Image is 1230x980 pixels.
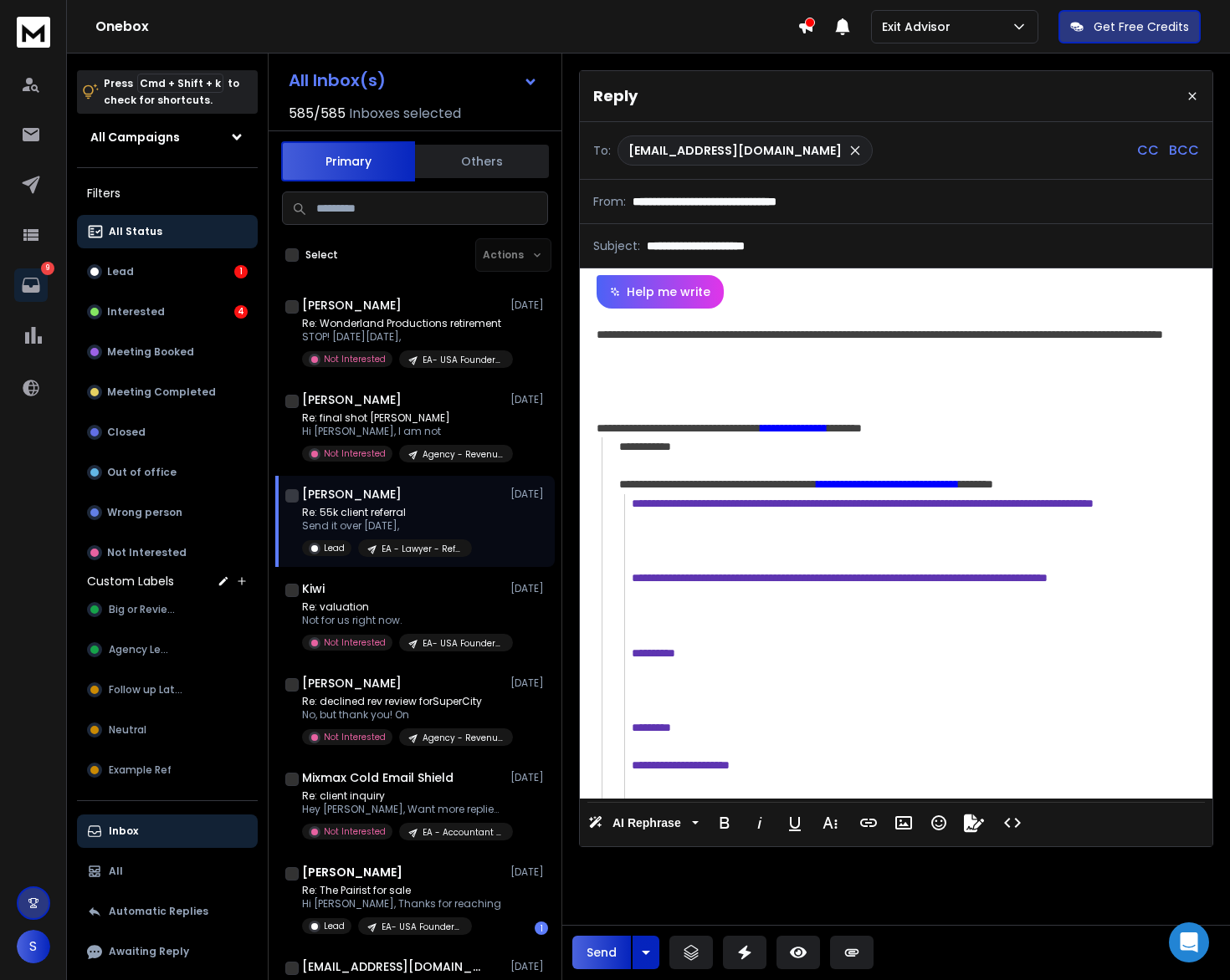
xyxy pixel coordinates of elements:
h3: Inboxes selected [349,104,461,124]
button: Others [415,143,549,180]
p: [DATE] [510,771,548,784]
p: STOP! [DATE][DATE], [302,330,503,344]
p: Meeting Booked [107,345,194,359]
span: Neutral [109,723,146,737]
h1: [PERSON_NAME] [302,391,402,408]
p: EA- USA Founders - Exitadvisor [423,637,503,650]
p: Agency - Revenue Giants - Payment [423,732,503,744]
button: Example Ref [77,753,258,787]
p: From: [593,193,626,210]
p: Not Interested [324,825,386,838]
p: Reply [593,84,638,108]
h1: All Campaigns [90,129,180,145]
span: Follow up Later [109,683,184,697]
a: 9 [14,268,48,302]
p: Wrong person [107,506,182,519]
button: All Campaigns [77,120,258,154]
p: Re: final shot [PERSON_NAME] [302,411,503,425]
p: [DATE] [510,676,548,690]
p: Re: client inquiry [302,789,503,803]
p: 9 [41,262,54,275]
p: Hey [PERSON_NAME], Want more replies to [302,803,503,816]
button: Neutral [77,713,258,747]
button: Big or Review [77,593,258,626]
p: Agency - Revenue Giants - Payment [423,448,503,461]
p: Awaiting Reply [109,945,189,958]
p: Hi [PERSON_NAME], I am not [302,425,503,438]
p: Get Free Credits [1094,18,1189,35]
h1: Mixmax Cold Email Shield [302,769,454,786]
p: Re: The Pairist for sale [302,884,501,897]
p: To: [593,142,611,159]
button: Meeting Booked [77,335,258,369]
button: Code View [997,806,1028,840]
p: Exit Advisor [882,18,957,35]
h1: [EMAIL_ADDRESS][DOMAIN_NAME] [302,958,486,975]
button: Not Interested [77,536,258,569]
h1: [PERSON_NAME] [302,297,402,314]
p: No, but thank you! On [302,708,503,722]
button: Meeting Completed [77,375,258,409]
button: Closed [77,416,258,449]
button: All Status [77,215,258,248]
p: Not Interested [324,447,386,460]
button: Primary [281,141,415,181]
p: EA- USA Founders - Exitadvisor [423,354,503,366]
div: Open Intercom Messenger [1169,922,1209,962]
p: Press to check for shortcuts. [104,75,239,109]
button: Lead1 [77,255,258,288]
span: AI Rephrase [609,816,684,830]
h1: [PERSON_NAME] [302,864,402,880]
h1: Kiwi [302,580,325,597]
p: Out of office [107,466,177,479]
h3: Custom Labels [87,573,174,590]
p: Subject: [593,237,640,254]
p: EA - Accountant - Referral [423,826,503,839]
p: [DATE] [510,865,548,879]
span: 585 / 585 [289,104,346,124]
p: Lead [324,920,345,932]
p: Not Interested [324,353,386,365]
p: [DATE] [510,393,548,406]
button: S [17,930,50,963]
span: Example Ref [109,763,172,777]
button: Help me write [597,275,724,309]
button: Send [572,936,631,969]
p: Automatic Replies [109,905,208,918]
button: Insert Image (⌘P) [888,806,920,840]
p: Send it over [DATE], [302,519,472,533]
p: [DATE] [510,960,548,973]
img: logo [17,17,50,48]
h1: All Inbox(s) [289,72,386,89]
button: Underline (⌘U) [779,806,811,840]
button: Awaiting Reply [77,935,258,968]
p: Re: 55k client referral [302,506,472,519]
button: Get Free Credits [1058,10,1201,43]
p: [DATE] [510,487,548,501]
p: Re: valuation [302,600,503,614]
p: BCC [1169,140,1199,161]
p: EA- USA Founders - Exitadvisor [382,921,462,933]
button: Interested4 [77,295,258,329]
button: Bold (⌘B) [709,806,741,840]
p: EA - Lawyer - Referral [382,543,462,555]
p: All Status [109,225,162,238]
h3: Filters [77,181,258,205]
p: CC [1137,140,1159,161]
div: 4 [234,305,248,319]
label: Select [305,248,338,262]
span: Cmd + Shift + k [137,74,223,93]
p: [DATE] [510,299,548,312]
p: Hi [PERSON_NAME], Thanks for reaching [302,897,501,911]
p: Lead [107,265,134,278]
button: All Inbox(s) [275,64,551,97]
p: Meeting Completed [107,385,216,399]
button: Agency Lead [77,633,258,666]
p: Not Interested [107,546,187,559]
div: 1 [234,265,248,278]
button: Insert Link (⌘K) [853,806,884,840]
p: [DATE] [510,582,548,595]
p: Closed [107,426,146,439]
p: [EMAIL_ADDRESS][DOMAIN_NAME] [628,142,842,159]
